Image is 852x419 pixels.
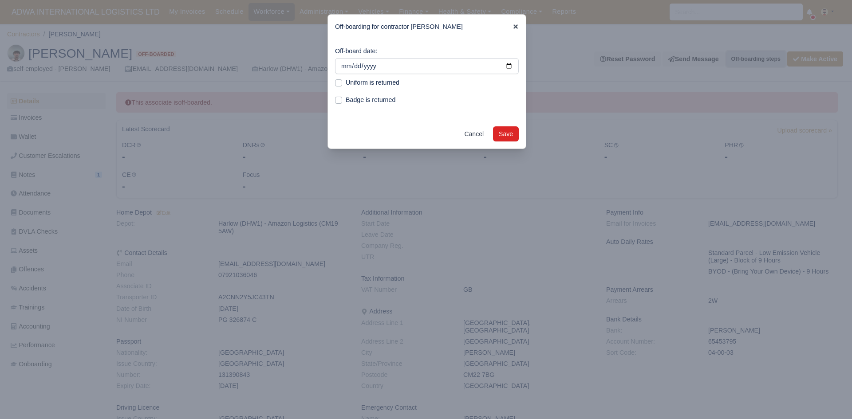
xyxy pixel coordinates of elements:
[346,95,395,105] label: Badge is returned
[335,46,377,56] label: Off-board date:
[493,126,519,141] button: Save
[328,15,526,39] div: Off-boarding for contractor [PERSON_NAME]
[346,78,399,88] label: Uniform is returned
[458,126,489,141] a: Cancel
[692,316,852,419] iframe: Chat Widget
